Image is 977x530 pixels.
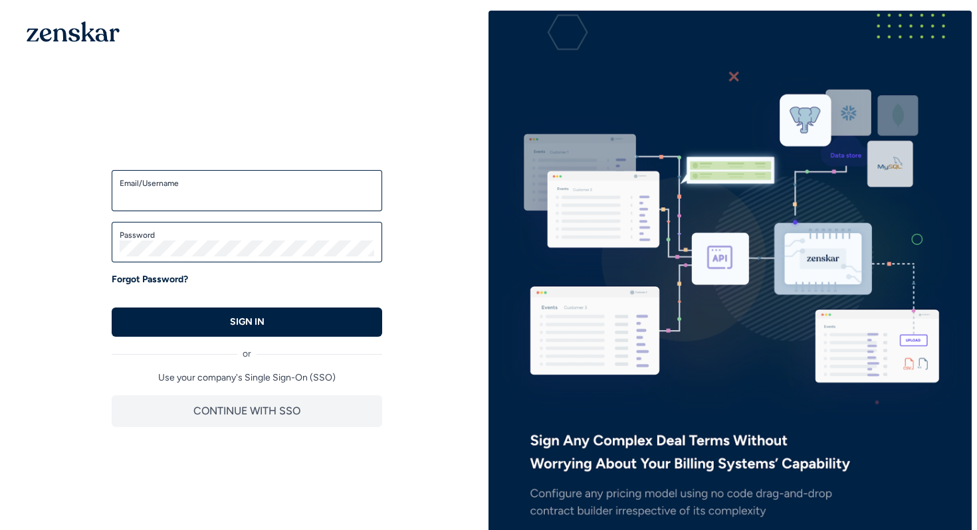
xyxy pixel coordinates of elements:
div: or [112,337,382,361]
a: Forgot Password? [112,273,188,286]
p: SIGN IN [230,315,265,329]
p: Use your company's Single Sign-On (SSO) [112,371,382,385]
button: SIGN IN [112,308,382,337]
button: CONTINUE WITH SSO [112,395,382,427]
label: Email/Username [120,178,374,189]
label: Password [120,230,374,240]
img: 1OGAJ2xQqyY4LXKgY66KYq0eOWRCkrZdAb3gUhuVAqdWPZE9SRJmCz+oDMSn4zDLXe31Ii730ItAGKgCKgCCgCikA4Av8PJUP... [27,21,120,42]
